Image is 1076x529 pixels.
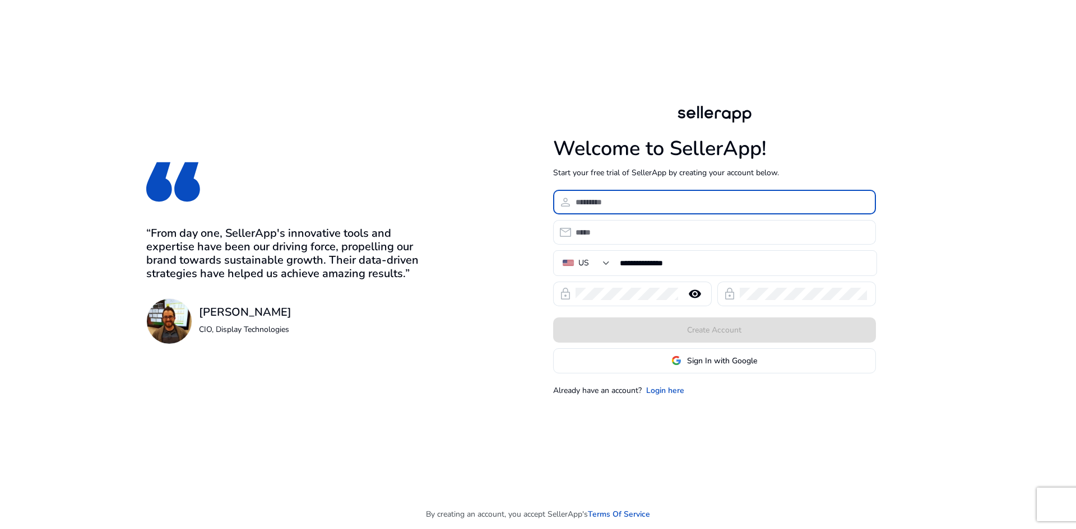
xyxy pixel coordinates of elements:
[553,167,876,179] p: Start your free trial of SellerApp by creating your account below.
[199,306,291,319] h3: [PERSON_NAME]
[687,355,757,367] span: Sign In with Google
[146,227,433,280] h3: “From day one, SellerApp's innovative tools and expertise have been our driving force, propelling...
[588,508,650,520] a: Terms Of Service
[671,355,681,366] img: google-logo.svg
[578,257,589,269] div: US
[559,287,572,301] span: lock
[553,385,642,396] p: Already have an account?
[553,348,876,373] button: Sign In with Google
[723,287,736,301] span: lock
[199,324,291,335] p: CIO, Display Technologies
[553,137,876,161] h1: Welcome to SellerApp!
[559,226,572,239] span: email
[559,195,572,209] span: person
[681,287,708,301] mat-icon: remove_red_eye
[646,385,684,396] a: Login here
